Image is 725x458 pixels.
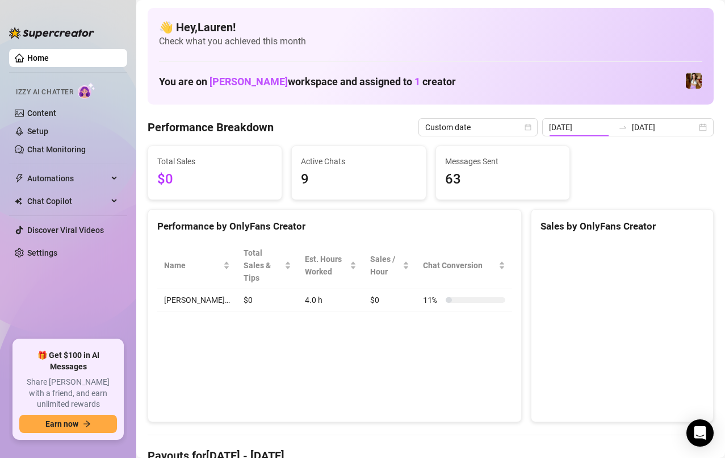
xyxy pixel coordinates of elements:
span: Chat Copilot [27,192,108,210]
span: Share [PERSON_NAME] with a friend, and earn unlimited rewards [19,377,117,410]
span: Active Chats [301,155,416,168]
span: Automations [27,169,108,188]
span: Messages Sent [445,155,560,168]
span: [PERSON_NAME] [209,76,288,88]
span: thunderbolt [15,174,24,183]
div: Est. Hours Worked [305,253,347,278]
span: Total Sales & Tips [244,247,282,284]
th: Sales / Hour [363,242,416,289]
a: Settings [27,248,57,257]
span: 63 [445,169,560,190]
img: Elena [686,73,702,89]
span: calendar [525,124,531,131]
span: Total Sales [157,155,273,168]
td: $0 [237,289,298,311]
input: Start date [549,121,614,134]
span: Check what you achieved this month [159,35,702,48]
a: Content [27,109,56,118]
img: AI Chatter [78,82,95,99]
span: $0 [157,169,273,190]
th: Chat Conversion [416,242,512,289]
div: Performance by OnlyFans Creator [157,219,512,234]
span: 11 % [423,294,441,306]
span: 🎁 Get $100 in AI Messages [19,350,117,372]
td: $0 [363,289,416,311]
input: End date [632,121,697,134]
a: Chat Monitoring [27,145,86,154]
th: Name [157,242,237,289]
div: Sales by OnlyFans Creator [540,219,704,234]
span: Earn now [45,419,78,428]
h1: You are on workspace and assigned to creator [159,76,456,88]
h4: 👋 Hey, Lauren ! [159,19,702,35]
span: 1 [414,76,420,88]
th: Total Sales & Tips [237,242,298,289]
span: Chat Conversion [423,259,496,272]
a: Discover Viral Videos [27,226,104,235]
td: [PERSON_NAME]… [157,289,237,311]
td: 4.0 h [298,289,363,311]
span: Name [164,259,221,272]
span: to [618,123,627,132]
span: swap-right [618,123,627,132]
img: logo-BBDzfeDw.svg [9,27,94,39]
span: arrow-right [83,420,91,428]
span: 9 [301,169,416,190]
a: Home [27,53,49,63]
img: Chat Copilot [15,197,22,205]
span: Izzy AI Chatter [16,87,73,98]
h4: Performance Breakdown [148,119,274,135]
div: Open Intercom Messenger [686,419,714,447]
button: Earn nowarrow-right [19,415,117,433]
span: Sales / Hour [370,253,400,278]
a: Setup [27,127,48,136]
span: Custom date [425,119,531,136]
